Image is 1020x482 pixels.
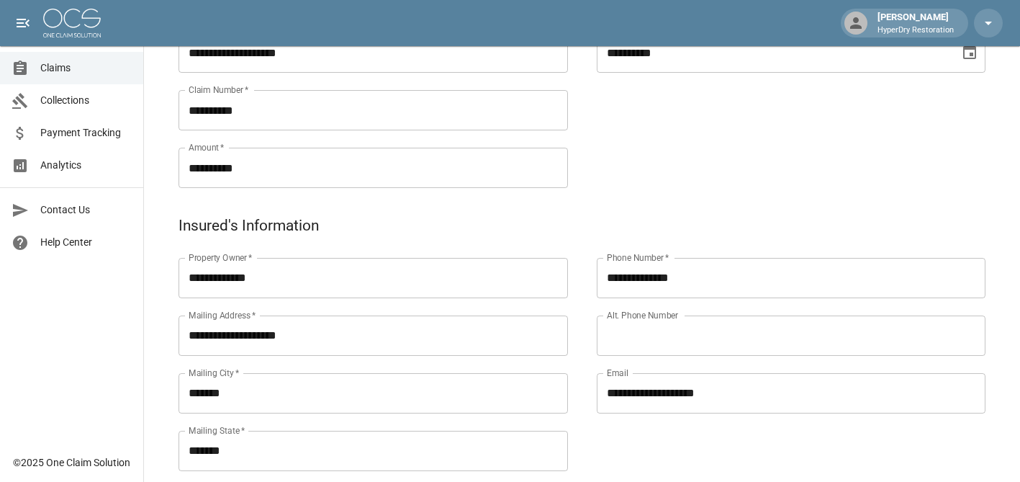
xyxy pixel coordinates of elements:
span: Payment Tracking [40,125,132,140]
label: Claim Number [189,84,248,96]
span: Help Center [40,235,132,250]
div: © 2025 One Claim Solution [13,455,130,470]
label: Email [607,367,628,379]
span: Claims [40,61,132,76]
label: Property Owner [189,251,253,264]
span: Contact Us [40,202,132,218]
button: Choose date, selected date is Aug 13, 2025 [955,38,984,67]
label: Amount [189,141,225,153]
div: [PERSON_NAME] [872,10,960,36]
img: ocs-logo-white-transparent.png [43,9,101,37]
button: open drawer [9,9,37,37]
label: Mailing City [189,367,240,379]
label: Phone Number [607,251,669,264]
label: Alt. Phone Number [607,309,678,321]
label: Mailing Address [189,309,256,321]
span: Analytics [40,158,132,173]
p: HyperDry Restoration [877,24,954,37]
span: Collections [40,93,132,108]
label: Mailing State [189,424,245,437]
